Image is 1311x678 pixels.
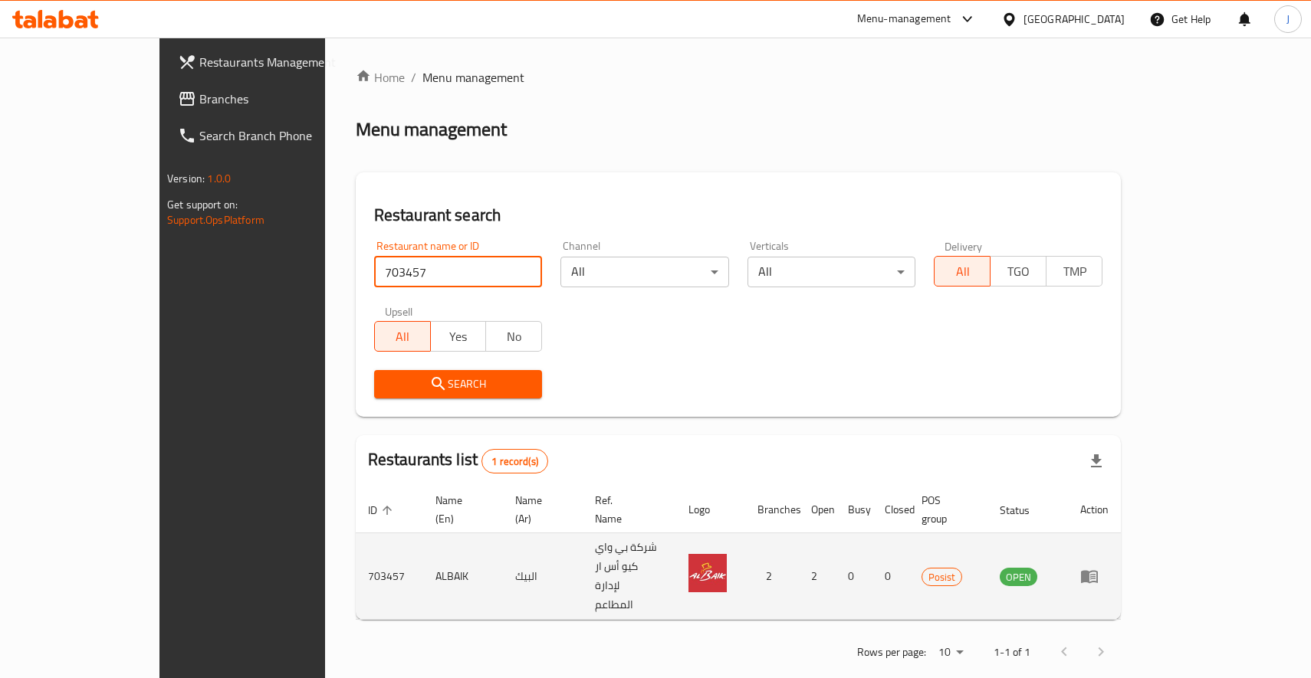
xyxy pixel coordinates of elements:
[386,375,531,394] span: Search
[1024,11,1125,28] div: [GEOGRAPHIC_DATA]
[356,486,1121,620] table: enhanced table
[934,256,991,287] button: All
[430,321,487,352] button: Yes
[503,533,583,620] td: البيك
[374,204,1102,227] h2: Restaurant search
[688,554,727,592] img: ALBAIK
[422,68,524,87] span: Menu management
[166,44,379,80] a: Restaurants Management
[1000,568,1037,586] span: OPEN
[368,501,397,519] span: ID
[411,68,416,87] li: /
[166,117,379,154] a: Search Branch Phone
[1053,260,1096,283] span: TMP
[167,195,238,215] span: Get support on:
[167,210,264,230] a: Support.OpsPlatform
[922,568,961,586] span: Posist
[676,486,745,533] th: Logo
[368,448,548,473] h2: Restaurants list
[435,491,485,528] span: Name (En)
[374,321,431,352] button: All
[836,533,872,620] td: 0
[1068,486,1121,533] th: Action
[745,533,799,620] td: 2
[199,90,366,108] span: Branches
[857,10,951,28] div: Menu-management
[167,169,205,188] span: Version:
[941,260,984,283] span: All
[356,68,1121,87] nav: breadcrumb
[595,491,658,528] span: Ref. Name
[872,486,909,533] th: Closed
[381,326,425,348] span: All
[560,257,729,287] div: All
[482,454,547,469] span: 1 record(s)
[199,53,366,71] span: Restaurants Management
[922,491,969,528] span: POS group
[1286,11,1290,28] span: J
[932,641,969,664] div: Rows per page:
[166,80,379,117] a: Branches
[485,321,542,352] button: No
[997,260,1040,283] span: TGO
[492,326,536,348] span: No
[374,257,543,287] input: Search for restaurant name or ID..
[356,117,507,142] h2: Menu management
[481,449,548,473] div: Total records count
[747,257,916,287] div: All
[872,533,909,620] td: 0
[1000,501,1050,519] span: Status
[356,68,405,87] a: Home
[515,491,564,528] span: Name (Ar)
[994,643,1030,662] p: 1-1 of 1
[857,643,926,662] p: Rows per page:
[356,533,423,620] td: 703457
[374,370,543,398] button: Search
[1078,443,1115,480] div: Export file
[1080,567,1109,585] div: Menu
[945,241,983,251] label: Delivery
[799,486,836,533] th: Open
[990,256,1046,287] button: TGO
[1000,568,1037,586] div: OPEN
[199,126,366,145] span: Search Branch Phone
[385,306,413,316] label: Upsell
[1046,256,1102,287] button: TMP
[745,486,799,533] th: Branches
[207,169,231,188] span: 1.0.0
[836,486,872,533] th: Busy
[583,533,676,620] td: شركة بي واي كيو أس ار لإدارة المطاعم
[437,326,481,348] span: Yes
[799,533,836,620] td: 2
[423,533,503,620] td: ALBAIK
